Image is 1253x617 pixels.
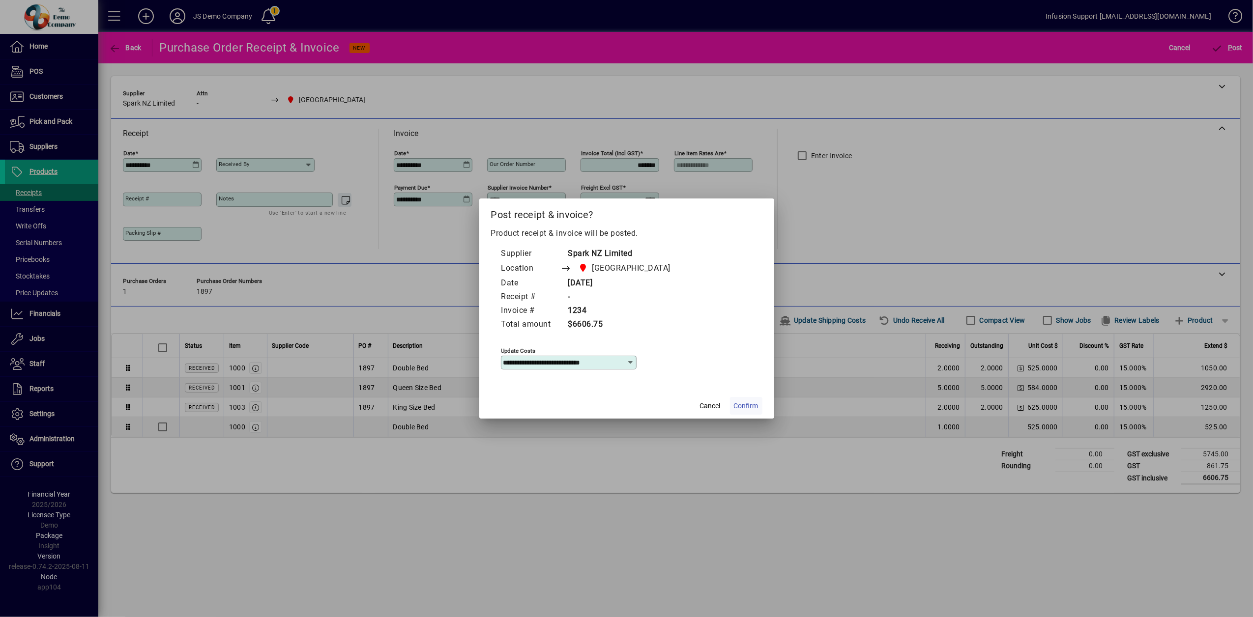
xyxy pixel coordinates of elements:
td: Supplier [501,247,561,261]
td: [DATE] [561,277,690,290]
span: Christchurch [576,261,675,275]
span: Confirm [734,401,758,411]
td: Invoice # [501,304,561,318]
td: - [561,290,690,304]
td: Location [501,261,561,277]
h2: Post receipt & invoice? [479,198,774,227]
td: Spark NZ Limited [561,247,690,261]
td: 1234 [561,304,690,318]
p: Product receipt & invoice will be posted. [491,227,762,239]
button: Confirm [730,397,762,415]
td: Date [501,277,561,290]
span: [GEOGRAPHIC_DATA] [592,262,671,274]
td: Total amount [501,318,561,332]
td: Receipt # [501,290,561,304]
mat-label: Update costs [501,347,536,354]
button: Cancel [695,397,726,415]
span: Cancel [700,401,721,411]
td: $6606.75 [561,318,690,332]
